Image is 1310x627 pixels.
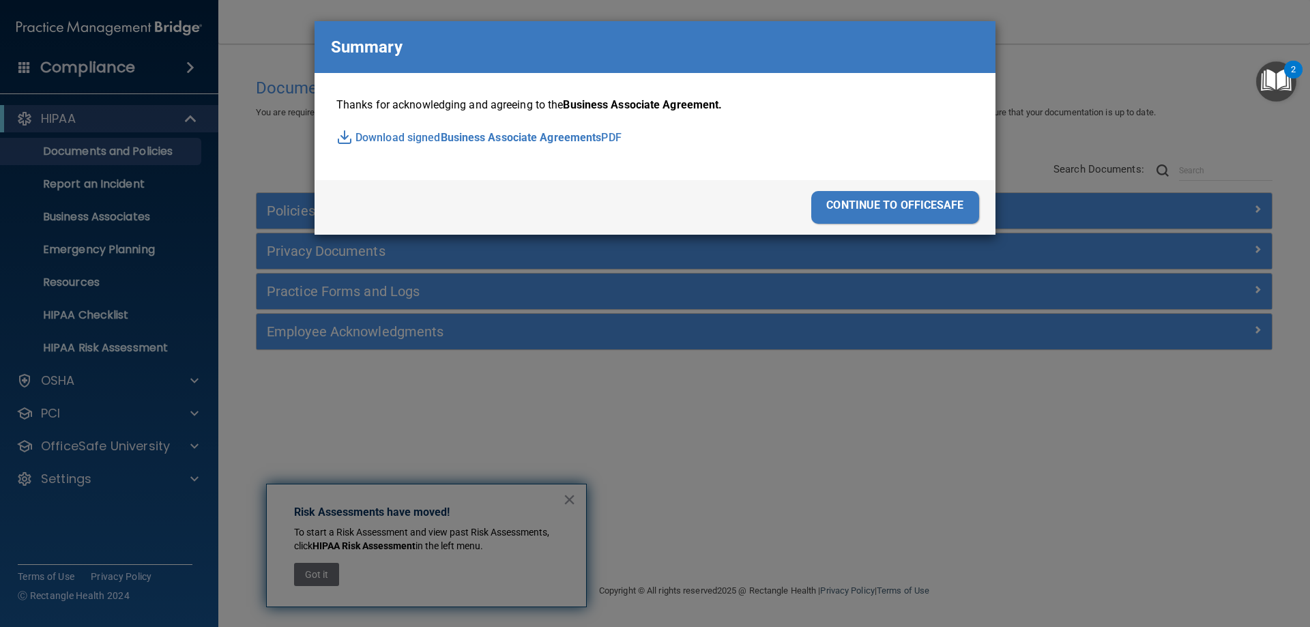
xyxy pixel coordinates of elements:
span: Business Associate Agreement. [563,98,722,111]
p: Thanks for acknowledging and agreeing to the [336,95,974,115]
div: 2 [1291,70,1296,87]
span: Business Associate Agreements [441,128,602,148]
p: Download signed PDF [336,128,974,148]
p: Summary [331,32,403,62]
iframe: Drift Widget Chat Controller [1074,530,1294,585]
button: Open Resource Center, 2 new notifications [1256,61,1296,102]
div: continue to officesafe [811,191,979,224]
